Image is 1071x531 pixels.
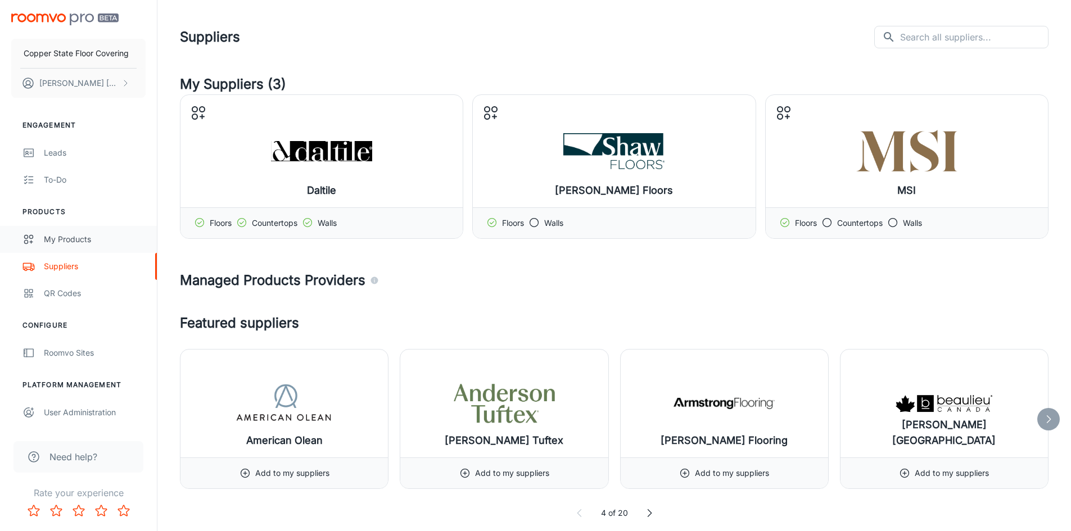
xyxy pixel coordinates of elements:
p: Floors [502,217,524,229]
h6: [PERSON_NAME] Tuftex [445,433,563,448]
button: Rate 4 star [90,500,112,522]
div: QR Codes [44,287,146,299]
button: Rate 5 star [112,500,135,522]
input: Search all suppliers... [900,26,1049,48]
button: Rate 1 star [22,500,45,522]
div: My Products [44,233,146,246]
button: [PERSON_NAME] [PERSON_NAME] [11,69,146,98]
p: Add to my suppliers [695,467,769,479]
p: 4 of 20 [601,507,628,519]
p: Countertops [252,217,297,229]
p: Copper State Floor Covering [24,47,129,60]
button: Copper State Floor Covering [11,39,146,68]
div: To-do [44,174,146,186]
img: Armstrong Flooring [674,381,775,426]
div: Agencies and suppliers who work with us to automatically identify the specific products you carry [370,270,379,291]
p: Rate your experience [9,486,148,500]
div: Roomvo Sites [44,347,146,359]
img: Anderson Tuftex [454,381,555,426]
button: Rate 3 star [67,500,90,522]
h4: Managed Products Providers [180,270,1049,291]
p: Walls [903,217,922,229]
p: Countertops [837,217,883,229]
h4: My Suppliers (3) [180,74,1049,94]
h1: Suppliers [180,27,240,47]
h6: American Olean [246,433,323,448]
p: [PERSON_NAME] [PERSON_NAME] [39,77,119,89]
p: Add to my suppliers [475,467,549,479]
div: User Administration [44,406,146,419]
h6: [PERSON_NAME] Flooring [661,433,788,448]
span: Need help? [49,450,97,464]
h4: Featured suppliers [180,313,1049,333]
div: Leads [44,147,146,159]
p: Floors [210,217,232,229]
p: Walls [544,217,563,229]
img: Beaulieu Canada [893,381,995,426]
p: Add to my suppliers [255,467,329,479]
p: Walls [318,217,337,229]
button: Rate 2 star [45,500,67,522]
h6: [PERSON_NAME] [GEOGRAPHIC_DATA] [849,417,1039,448]
p: Floors [795,217,817,229]
div: Suppliers [44,260,146,273]
p: Add to my suppliers [915,467,989,479]
img: Roomvo PRO Beta [11,13,119,25]
img: American Olean [234,381,335,426]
